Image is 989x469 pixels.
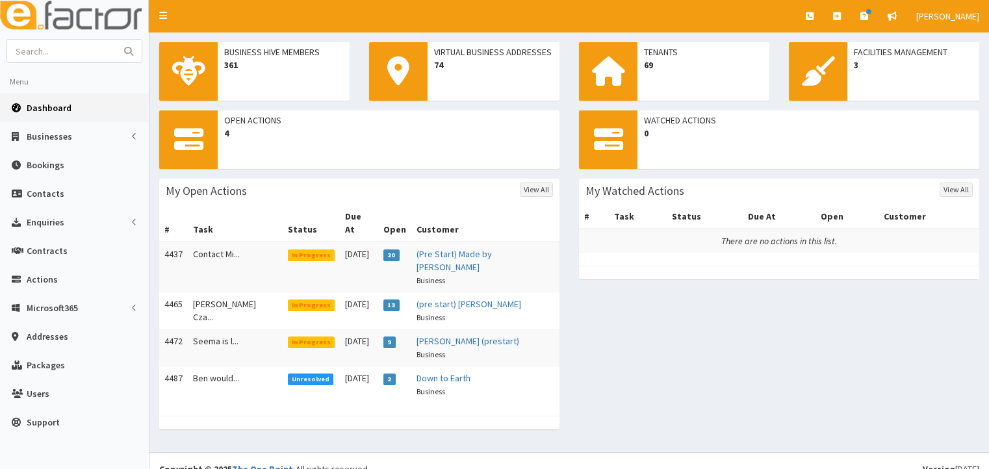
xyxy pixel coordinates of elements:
th: # [579,205,609,229]
span: Contacts [27,188,64,199]
td: [DATE] [340,242,378,292]
small: Business [417,349,445,359]
input: Search... [7,40,116,62]
i: There are no actions in this list. [721,235,837,247]
span: Actions [27,273,58,285]
th: Due At [340,205,378,242]
td: 4465 [159,292,188,329]
span: In Progress [288,336,335,348]
td: 4472 [159,329,188,366]
a: (Pre Start) Made by [PERSON_NAME] [417,248,492,273]
td: [DATE] [340,292,378,329]
td: [DATE] [340,366,378,403]
span: Virtual Business Addresses [434,45,553,58]
h3: My Watched Actions [585,185,684,197]
span: Support [27,416,60,428]
td: Seema is l... [188,329,283,366]
a: View All [940,183,973,197]
td: [PERSON_NAME] Cza... [188,292,283,329]
span: Contracts [27,245,68,257]
span: Users [27,388,49,399]
span: 0 [644,127,973,140]
a: (pre start) [PERSON_NAME] [417,298,521,310]
span: 20 [383,249,400,261]
th: Task [609,205,667,229]
span: [PERSON_NAME] [916,10,979,22]
a: [PERSON_NAME] (prestart) [417,335,519,347]
span: 361 [224,58,343,71]
span: Tenants [644,45,763,58]
span: 9 [383,336,396,348]
th: # [159,205,188,242]
td: Ben would... [188,366,283,403]
th: Open [378,205,411,242]
th: Due At [743,205,816,229]
small: Business [417,387,445,396]
span: Unresolved [288,374,334,385]
span: In Progress [288,249,335,261]
span: 74 [434,58,553,71]
a: View All [520,183,553,197]
span: Open Actions [224,114,553,127]
span: Bookings [27,159,64,171]
span: Watched Actions [644,114,973,127]
th: Open [816,205,879,229]
span: 4 [224,127,553,140]
td: 4437 [159,242,188,292]
span: Microsoft365 [27,302,78,314]
th: Customer [411,205,559,242]
small: Business [417,312,445,322]
span: Enquiries [27,216,64,228]
span: Dashboard [27,102,71,114]
a: Down to Earth [417,372,470,384]
h3: My Open Actions [166,185,247,197]
span: 3 [854,58,973,71]
span: 2 [383,374,396,385]
span: In Progress [288,299,335,311]
span: Addresses [27,331,68,342]
th: Status [283,205,340,242]
td: 4487 [159,366,188,403]
td: Contact Mi... [188,242,283,292]
th: Customer [879,205,979,229]
small: Business [417,275,445,285]
span: 13 [383,299,400,311]
th: Status [667,205,742,229]
span: Packages [27,359,65,371]
th: Task [188,205,283,242]
span: Businesses [27,131,72,142]
td: [DATE] [340,329,378,366]
span: 69 [644,58,763,71]
span: Business Hive Members [224,45,343,58]
span: Facilities Management [854,45,973,58]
